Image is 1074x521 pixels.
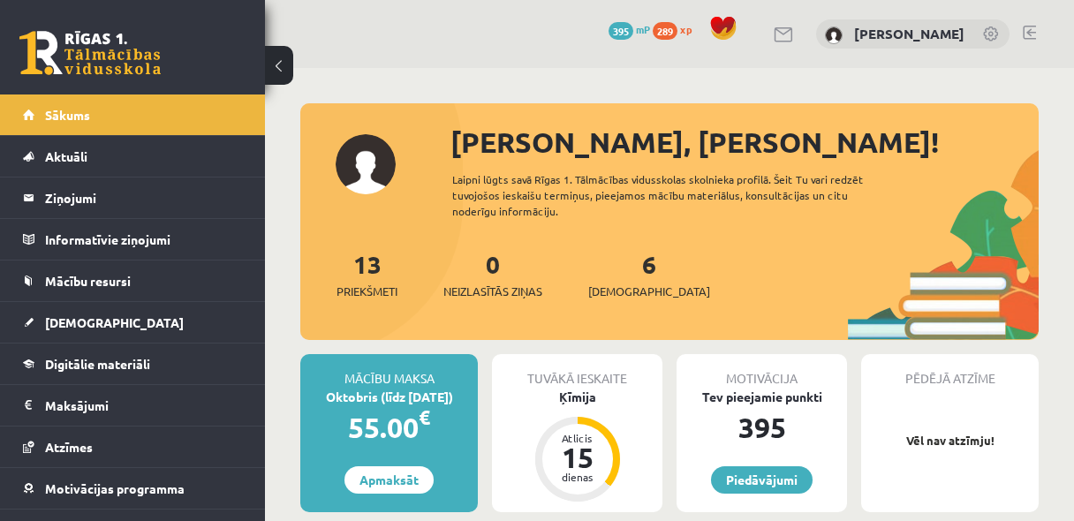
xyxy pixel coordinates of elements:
[636,22,650,36] span: mP
[551,443,604,472] div: 15
[23,94,243,135] a: Sākums
[443,283,542,300] span: Neizlasītās ziņas
[677,354,847,388] div: Motivācija
[680,22,692,36] span: xp
[337,283,397,300] span: Priekšmeti
[23,177,243,218] a: Ziņojumi
[443,248,542,300] a: 0Neizlasītās ziņas
[588,283,710,300] span: [DEMOGRAPHIC_DATA]
[23,385,243,426] a: Maksājumi
[854,25,964,42] a: [PERSON_NAME]
[23,302,243,343] a: [DEMOGRAPHIC_DATA]
[492,354,662,388] div: Tuvākā ieskaite
[551,472,604,482] div: dienas
[609,22,650,36] a: 395 mP
[825,26,843,44] img: Anastasija Smirnova
[588,248,710,300] a: 6[DEMOGRAPHIC_DATA]
[45,177,243,218] legend: Ziņojumi
[45,385,243,426] legend: Maksājumi
[23,468,243,509] a: Motivācijas programma
[861,354,1039,388] div: Pēdējā atzīme
[419,404,430,430] span: €
[300,354,478,388] div: Mācību maksa
[344,466,434,494] a: Apmaksāt
[45,148,87,164] span: Aktuāli
[450,121,1039,163] div: [PERSON_NAME], [PERSON_NAME]!
[870,432,1030,449] p: Vēl nav atzīmju!
[653,22,677,40] span: 289
[23,260,243,301] a: Mācību resursi
[45,314,184,330] span: [DEMOGRAPHIC_DATA]
[45,219,243,260] legend: Informatīvie ziņojumi
[45,356,150,372] span: Digitālie materiāli
[45,107,90,123] span: Sākums
[45,439,93,455] span: Atzīmes
[653,22,700,36] a: 289 xp
[45,480,185,496] span: Motivācijas programma
[45,273,131,289] span: Mācību resursi
[609,22,633,40] span: 395
[452,171,896,219] div: Laipni lūgts savā Rīgas 1. Tālmācības vidusskolas skolnieka profilā. Šeit Tu vari redzēt tuvojošo...
[23,427,243,467] a: Atzīmes
[492,388,662,406] div: Ķīmija
[337,248,397,300] a: 13Priekšmeti
[711,466,813,494] a: Piedāvājumi
[23,219,243,260] a: Informatīvie ziņojumi
[551,433,604,443] div: Atlicis
[492,388,662,504] a: Ķīmija Atlicis 15 dienas
[23,136,243,177] a: Aktuāli
[19,31,161,75] a: Rīgas 1. Tālmācības vidusskola
[300,406,478,449] div: 55.00
[300,388,478,406] div: Oktobris (līdz [DATE])
[677,406,847,449] div: 395
[677,388,847,406] div: Tev pieejamie punkti
[23,344,243,384] a: Digitālie materiāli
